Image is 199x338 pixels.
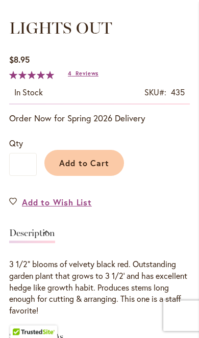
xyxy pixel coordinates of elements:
button: Add to Cart [44,150,124,176]
a: Description [9,228,55,243]
div: 3 1/2" blooms of velvety black red. Outstanding garden plant that grows to 3 1/2' and has excelle... [9,258,190,317]
span: In stock [14,87,43,97]
div: 435 [171,87,185,98]
strong: SKU [144,87,166,97]
span: Reviews [76,70,98,77]
a: 4 Reviews [68,70,98,77]
span: Add to Wish List [22,196,92,208]
span: Add to Cart [59,158,110,168]
span: Qty [9,138,23,148]
iframe: Launch Accessibility Center [8,302,36,330]
span: $8.95 [9,54,30,65]
span: 4 [68,70,72,77]
a: Add to Wish List [9,196,92,208]
div: 100% [9,71,54,79]
p: Order Now for Spring 2026 Delivery [9,112,190,124]
span: LIGHTS OUT [9,18,112,38]
div: Availability [14,87,43,98]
